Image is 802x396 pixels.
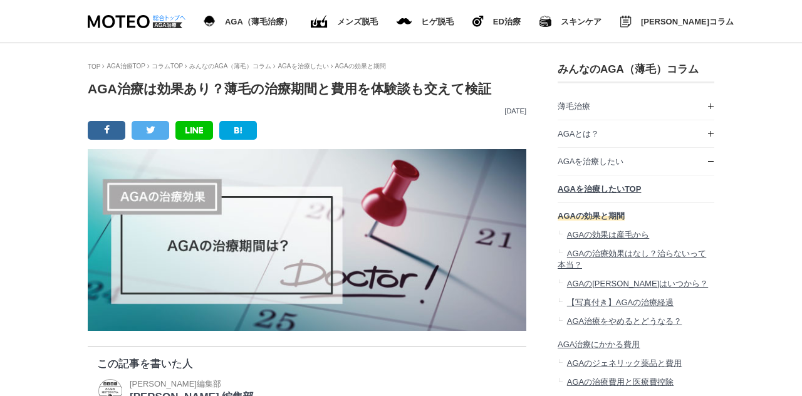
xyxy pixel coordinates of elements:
[558,93,714,120] a: 薄毛治療
[539,13,601,29] a: スキンケア
[558,340,640,349] span: AGA治療にかかる費用
[130,379,221,388] span: [PERSON_NAME]編集部
[97,357,517,371] p: この記事を書いた人
[561,18,601,26] span: スキンケア
[88,63,100,70] a: TOP
[234,127,242,133] img: B!
[558,354,714,373] a: AGAのジェネリック薬品と費用
[88,107,526,115] p: [DATE]
[558,184,641,194] span: AGAを治療したいTOP
[204,16,216,27] img: AGA（薄毛治療）
[567,279,708,288] span: AGAの[PERSON_NAME]はいつから？
[331,62,386,71] li: AGAの効果と期間
[558,226,714,244] a: AGAの効果は産毛から
[472,16,484,27] img: ヒゲ脱毛
[558,331,714,354] a: AGA治療にかかる費用
[567,298,674,307] span: 【写真付き】AGAの治療経過
[88,15,182,28] img: MOTEO AGA
[88,149,526,331] img: AGAの治療期間は？
[558,102,590,111] span: 薄毛治療
[558,157,623,166] span: AGAを治療したい
[558,203,625,226] a: AGAの効果と期間
[152,15,186,21] img: 総合トップへ
[558,244,714,274] a: AGAの治療効果はなし？治らないって本当？
[558,274,714,293] a: AGAの[PERSON_NAME]はいつから？
[421,18,454,26] span: ヒゲ脱毛
[558,129,599,138] span: AGAとは？
[204,13,292,29] a: AGA（薄毛治療） AGA（薄毛治療）
[107,63,145,70] a: AGA治療TOP
[189,63,271,70] a: みんなのAGA（薄毛）コラム
[558,373,714,392] a: AGAの治療費用と医療費控除
[278,63,328,70] a: AGAを治療したい
[620,16,632,28] img: みんなのMOTEOコラム
[558,62,714,76] h3: みんなのAGA（薄毛）コラム
[472,13,521,29] a: ヒゲ脱毛 ED治療
[567,230,649,239] span: AGAの効果は産毛から
[558,312,714,331] a: AGA治療をやめるとどうなる？
[152,63,183,70] a: コラムTOP
[311,13,378,31] a: ED（勃起不全）治療 メンズ脱毛
[558,211,625,221] span: AGAの効果と期間
[567,316,682,326] span: AGA治療をやめるとどうなる？
[337,18,378,26] span: メンズ脱毛
[311,15,328,28] img: ED（勃起不全）治療
[567,358,682,368] span: AGAのジェネリック薬品と費用
[558,293,714,312] a: 【写真付き】AGAの治療経過
[225,18,292,26] span: AGA（薄毛治療）
[88,80,526,98] h1: AGA治療は効果あり？薄毛の治療期間と費用を体験談も交えて検証
[558,249,706,269] span: AGAの治療効果はなし？治らないって本当？
[641,18,734,26] span: [PERSON_NAME]コラム
[558,120,714,147] a: AGAとは？
[558,148,714,175] a: AGAを治療したい
[558,175,714,202] a: AGAを治療したいTOP
[397,18,412,24] img: メンズ脱毛
[185,127,204,133] img: LINE
[397,15,454,28] a: メンズ脱毛 ヒゲ脱毛
[620,13,734,30] a: みんなのMOTEOコラム [PERSON_NAME]コラム
[567,377,674,387] span: AGAの治療費用と医療費控除
[493,18,521,26] span: ED治療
